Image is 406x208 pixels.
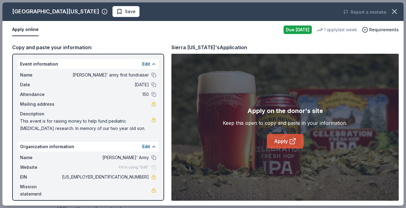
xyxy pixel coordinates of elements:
[112,6,139,17] button: Save
[20,173,61,181] span: EIN
[369,26,399,33] span: Requirements
[20,101,61,108] span: Mailing address
[20,183,61,198] span: Mission statement
[20,164,61,171] span: Website
[61,154,149,161] span: [PERSON_NAME]’ Army
[20,71,61,79] span: Name
[125,8,136,15] span: Save
[20,154,61,161] span: Name
[142,143,150,150] button: Edit
[12,43,164,51] div: Copy and paste your information:
[119,165,149,170] span: Fill in using "Edit"
[18,142,159,152] div: Organization information
[20,81,61,88] span: Date
[317,26,357,33] div: 1 apply last week
[61,81,149,88] span: [DATE]
[362,26,399,33] button: Requirements
[142,60,150,68] button: Edit
[18,59,159,69] div: Event information
[61,173,149,181] span: [US_EMPLOYER_IDENTIFICATION_NUMBER]
[20,91,61,98] span: Attendance
[247,106,323,116] div: Apply on the donor's site
[20,118,151,132] span: This event is for raising money to help fund pediatric [MEDICAL_DATA] research. In memory of our ...
[12,7,99,16] div: [GEOGRAPHIC_DATA][US_STATE]
[61,71,149,79] span: [PERSON_NAME]’ army first fundraiser
[267,134,304,148] a: Apply
[343,9,387,16] button: Report a mistake
[61,91,149,98] span: 150
[223,119,347,127] div: Keep this open to copy and paste in your information.
[284,26,312,34] div: Due [DATE]
[20,110,156,118] div: Description
[12,23,39,36] button: Apply online
[171,43,247,51] div: Sierra [US_STATE]'s Application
